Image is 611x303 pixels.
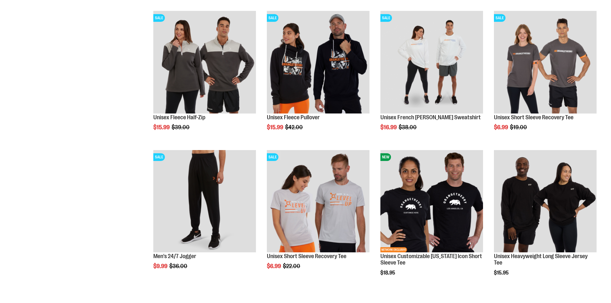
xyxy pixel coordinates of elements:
[377,147,486,292] div: product
[494,124,509,130] span: $6.99
[491,8,600,147] div: product
[153,153,165,161] span: SALE
[380,270,396,276] span: $18.95
[380,153,391,161] span: NEW
[267,14,278,22] span: SALE
[380,150,483,253] img: OTF City Unisex California Icon SS Tee Black
[153,124,171,130] span: $15.99
[380,11,483,114] a: Unisex French Terry Crewneck Sweatshirt primary imageSALE
[153,150,256,253] img: Product image for 24/7 Jogger
[264,8,373,147] div: product
[153,253,196,259] a: Men's 24/7 Jogger
[267,253,346,259] a: Unisex Short Sleeve Recovery Tee
[153,11,256,114] a: Product image for Unisex Fleece Half ZipSALE
[494,253,588,266] a: Unisex Heavyweight Long Sleeve Jersey Tee
[494,270,510,276] span: $15.95
[172,124,191,130] span: $39.00
[283,263,301,269] span: $22.00
[380,150,483,254] a: OTF City Unisex California Icon SS Tee BlackNEWNETWORK EXCLUSIVE
[267,263,282,269] span: $6.99
[153,11,256,114] img: Product image for Unisex Fleece Half Zip
[267,150,369,254] a: Product image for Unisex Short Sleeve Recovery TeeSALE
[267,11,369,114] img: Product image for Unisex Fleece Pullover
[399,124,418,130] span: $38.00
[380,253,482,266] a: Unisex Customizable [US_STATE] Icon Short Sleeve Tee
[380,11,483,114] img: Unisex French Terry Crewneck Sweatshirt primary image
[380,114,481,121] a: Unisex French [PERSON_NAME] Sweatshirt
[169,263,188,269] span: $36.00
[285,124,304,130] span: $42.00
[267,153,278,161] span: SALE
[150,147,259,286] div: product
[377,8,486,147] div: product
[150,8,259,147] div: product
[494,11,597,114] img: Product image for Unisex Short Sleeve Recovery Tee
[494,11,597,114] a: Product image for Unisex Short Sleeve Recovery TeeSALE
[491,147,600,292] div: product
[153,114,205,121] a: Unisex Fleece Half-Zip
[264,147,373,286] div: product
[494,150,597,253] img: OTF Unisex Heavyweight Long Sleeve Jersey Tee Black
[494,150,597,254] a: OTF Unisex Heavyweight Long Sleeve Jersey Tee Black
[153,14,165,22] span: SALE
[380,247,407,252] span: NETWORK EXCLUSIVE
[267,11,369,114] a: Product image for Unisex Fleece PulloverSALE
[267,114,320,121] a: Unisex Fleece Pullover
[380,124,398,130] span: $16.99
[380,14,392,22] span: SALE
[494,114,573,121] a: Unisex Short Sleeve Recovery Tee
[267,150,369,253] img: Product image for Unisex Short Sleeve Recovery Tee
[267,124,284,130] span: $15.99
[494,14,505,22] span: SALE
[510,124,528,130] span: $19.00
[153,263,168,269] span: $9.99
[153,150,256,254] a: Product image for 24/7 JoggerSALE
